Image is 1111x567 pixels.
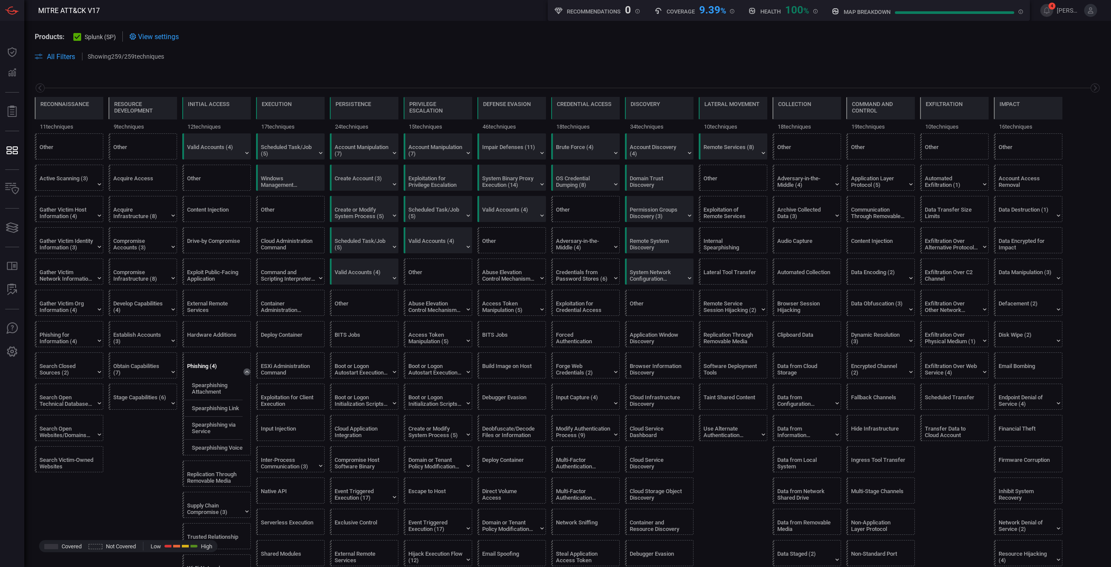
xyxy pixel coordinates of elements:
[404,119,472,133] div: 15 techniques
[39,206,94,219] div: Gather Victim Host Information (4)
[551,97,620,133] div: TA0006: Credential Access
[35,352,103,378] div: T1597: Search Closed Sources (Not covered)
[625,415,694,441] div: T1538: Cloud Service Dashboard (Not covered)
[108,119,177,133] div: 9 techniques
[2,318,23,339] button: Ask Us A Question
[625,227,694,253] div: T1018: Remote System Discovery
[2,42,23,63] button: Dashboard
[477,477,546,504] div: T1006: Direct Volume Access (Not covered)
[73,32,116,41] button: Splunk (SP)
[925,175,979,188] div: Automated Exfiltration (1)
[846,133,915,159] div: Other (Not covered)
[920,196,989,222] div: T1030: Data Transfer Size Limits (Not covered)
[113,206,168,219] div: Acquire Infrastructure (8)
[994,352,1062,378] div: T1667: Email Bombing (Not covered)
[551,196,620,222] div: Other (Not covered)
[477,196,546,222] div: T1078: Valid Accounts
[625,321,694,347] div: T1010: Application Window Discovery (Not covered)
[256,352,325,378] div: T1675: ESXi Administration Command (Not covered)
[404,321,472,347] div: T1134: Access Token Manipulation (Not covered)
[994,415,1062,441] div: T1657: Financial Theft (Not covered)
[35,119,103,133] div: 11 techniques
[330,415,398,441] div: T1671: Cloud Application Integration (Not covered)
[846,165,915,191] div: T1071: Application Layer Protocol (Not covered)
[335,175,389,188] div: Create Account (3)
[920,259,989,285] div: T1041: Exfiltration Over C2 Channel (Not covered)
[330,227,398,253] div: T1053: Scheduled Task/Job
[772,259,841,285] div: T1119: Automated Collection (Not covered)
[256,227,325,253] div: T1651: Cloud Administration Command (Not covered)
[330,321,398,347] div: T1197: BITS Jobs (Not covered)
[404,415,472,441] div: T1543: Create or Modify System Process (Not covered)
[108,196,177,222] div: T1583: Acquire Infrastructure (Not covered)
[925,144,979,157] div: Other
[182,259,251,285] div: T1190: Exploit Public-Facing Application (Not covered)
[1049,3,1055,10] span: 4
[35,415,103,441] div: T1593: Search Open Websites/Domains (Not covered)
[772,384,841,410] div: T1602: Data from Configuration Repository (Not covered)
[699,384,767,410] div: T1080: Taint Shared Content (Not covered)
[703,144,758,157] div: Remote Services (8)
[803,6,809,15] span: %
[256,509,325,535] div: T1648: Serverless Execution (Not covered)
[699,97,767,133] div: TA0008: Lateral Movement
[667,8,695,15] h5: Coverage
[551,384,620,410] div: T1056: Input Capture (Not covered)
[330,540,398,566] div: T1133: External Remote Services (Not covered)
[999,175,1053,188] div: Account Access Removal
[108,133,177,159] div: Other (Not covered)
[557,101,611,107] div: Credential Access
[108,227,177,253] div: T1586: Compromise Accounts (Not covered)
[182,119,251,133] div: 12 techniques
[2,140,23,161] button: MITRE - Detection Posture
[556,144,610,157] div: Brute Force (4)
[182,97,251,133] div: TA0001: Initial Access
[256,321,325,347] div: T1610: Deploy Container (Not covered)
[772,321,841,347] div: T1115: Clipboard Data (Not covered)
[39,144,94,157] div: Other
[184,418,253,438] div: T1566.003: Spearphishing via Service (Not covered)
[261,206,315,219] div: Other
[994,97,1062,133] div: TA0040: Impact (Not covered)
[108,165,177,191] div: T1650: Acquire Access (Not covered)
[35,384,103,410] div: T1596: Search Open Technical Databases (Not covered)
[2,256,23,277] button: Rule Catalog
[630,175,684,188] div: Domain Trust Discovery
[404,290,472,316] div: T1548: Abuse Elevation Control Mechanism (Not covered)
[994,196,1062,222] div: T1485: Data Destruction (Not covered)
[551,509,620,535] div: T1040: Network Sniffing (Not covered)
[182,352,251,455] div: T1566: Phishing (Not covered)
[772,477,841,504] div: T1039: Data from Network Shared Drive (Not covered)
[920,321,989,347] div: T1052: Exfiltration Over Physical Medium (Not covered)
[477,133,546,159] div: T1562: Impair Defenses
[256,540,325,566] div: T1129: Shared Modules (Not covered)
[35,133,103,159] div: Other (Not covered)
[625,119,694,133] div: 34 techniques
[182,133,251,159] div: T1078: Valid Accounts
[846,384,915,410] div: T1008: Fallback Channels (Not covered)
[994,119,1062,133] div: 16 techniques
[994,321,1062,347] div: T1561: Disk Wipe (Not covered)
[261,144,315,157] div: Scheduled Task/Job (5)
[330,133,398,159] div: T1098: Account Manipulation
[2,179,23,199] button: Inventory
[330,384,398,410] div: T1037: Boot or Logon Initialization Scripts (Not covered)
[551,477,620,504] div: T1621: Multi-Factor Authentication Request Generation (Not covered)
[482,175,536,188] div: System Binary Proxy Execution (14)
[772,509,841,535] div: T1025: Data from Removable Media (Not covered)
[404,384,472,410] div: T1037: Boot or Logon Initialization Scripts (Not covered)
[625,477,694,504] div: T1619: Cloud Storage Object Discovery (Not covered)
[772,196,841,222] div: T1560: Archive Collected Data (Not covered)
[477,415,546,441] div: T1140: Deobfuscate/Decode Files or Information (Not covered)
[187,175,241,188] div: Other
[182,165,251,191] div: Other (Not covered)
[35,227,103,253] div: T1589: Gather Victim Identity Information (Not covered)
[477,384,546,410] div: T1622: Debugger Evasion (Not covered)
[846,446,915,472] div: T1105: Ingress Tool Transfer (Not covered)
[35,446,103,472] div: T1594: Search Victim-Owned Websites (Not covered)
[625,97,694,133] div: TA0007: Discovery
[477,290,546,316] div: T1134: Access Token Manipulation (Not covered)
[47,53,75,61] span: All Filters
[772,446,841,472] div: T1005: Data from Local System (Not covered)
[920,119,989,133] div: 10 techniques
